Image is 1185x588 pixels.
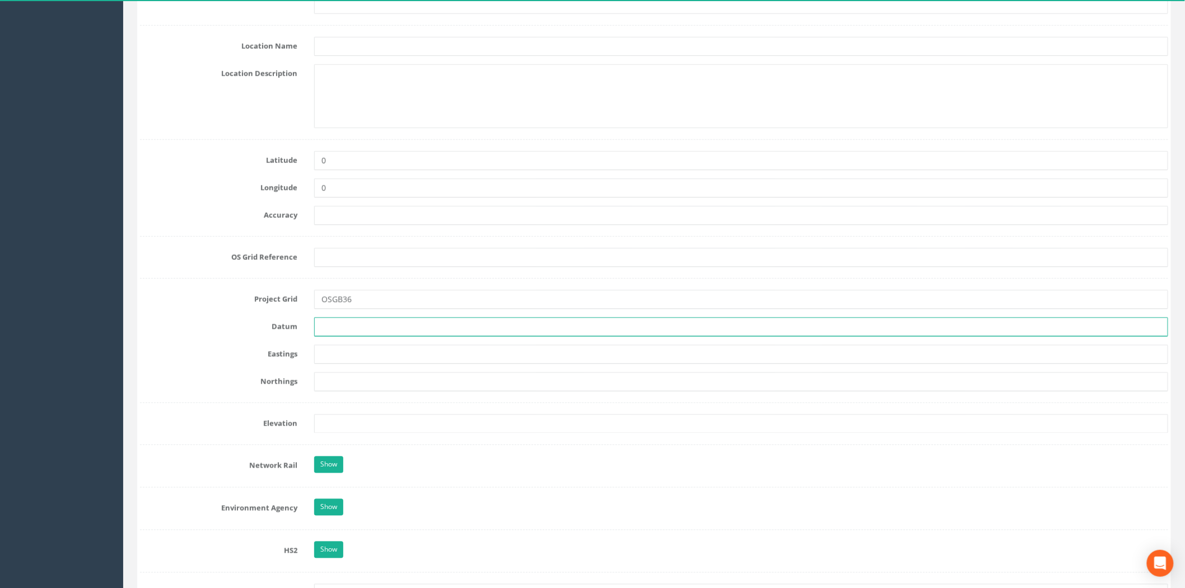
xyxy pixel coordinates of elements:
[132,179,306,193] label: Longitude
[132,37,306,52] label: Location Name
[1147,550,1174,577] div: Open Intercom Messenger
[132,64,306,79] label: Location Description
[132,456,306,471] label: Network Rail
[132,248,306,263] label: OS Grid Reference
[132,499,306,514] label: Environment Agency
[314,456,343,473] a: Show
[132,206,306,221] label: Accuracy
[314,542,343,558] a: Show
[132,290,306,305] label: Project Grid
[132,414,306,429] label: Elevation
[132,318,306,332] label: Datum
[132,542,306,556] label: HS2
[132,372,306,387] label: Northings
[132,345,306,360] label: Eastings
[314,499,343,516] a: Show
[132,151,306,166] label: Latitude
